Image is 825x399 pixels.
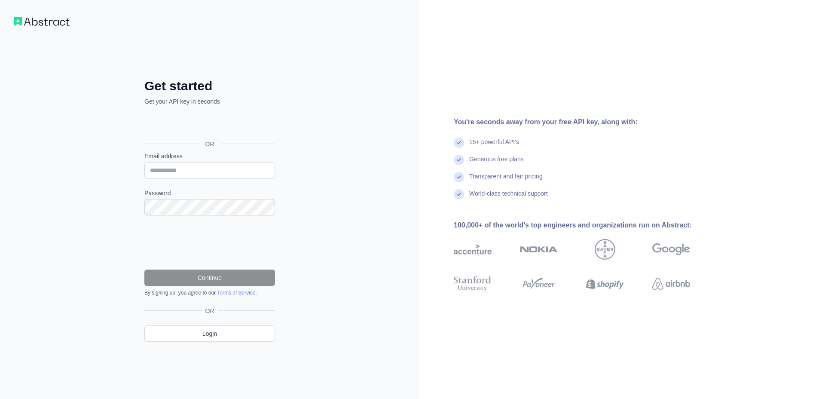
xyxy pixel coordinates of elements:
img: check mark [454,138,464,148]
div: 15+ powerful API's [469,138,519,155]
label: Password [144,189,275,197]
img: airbnb [652,274,690,293]
div: By signing up, you agree to our . [144,289,275,296]
div: Generous free plans [469,155,524,172]
img: shopify [586,274,624,293]
a: Login [144,325,275,342]
img: bayer [595,239,615,260]
img: check mark [454,172,464,182]
img: nokia [520,239,558,260]
button: Continue [144,270,275,286]
img: payoneer [520,274,558,293]
div: כניסה באמצעות חשבון Google. פתיחה בכרטיסייה חדשה [144,115,273,134]
img: check mark [454,189,464,199]
iframe: כפתור לכניסה באמצעות חשבון Google [140,115,278,134]
img: accenture [454,239,492,260]
span: OR [202,307,218,315]
img: stanford university [454,274,492,293]
iframe: reCAPTCHA [144,226,275,259]
a: Terms of Service [217,290,255,296]
div: 100,000+ of the world's top engineers and organizations run on Abstract: [454,220,718,230]
h2: Get started [144,78,275,94]
span: OR [199,140,221,148]
img: google [652,239,690,260]
img: check mark [454,155,464,165]
label: Email address [144,152,275,160]
div: Transparent and fair pricing [469,172,543,189]
img: Workflow [14,17,70,26]
div: World-class technical support [469,189,548,206]
p: Get your API key in seconds [144,97,275,106]
div: You're seconds away from your free API key, along with: [454,117,718,127]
